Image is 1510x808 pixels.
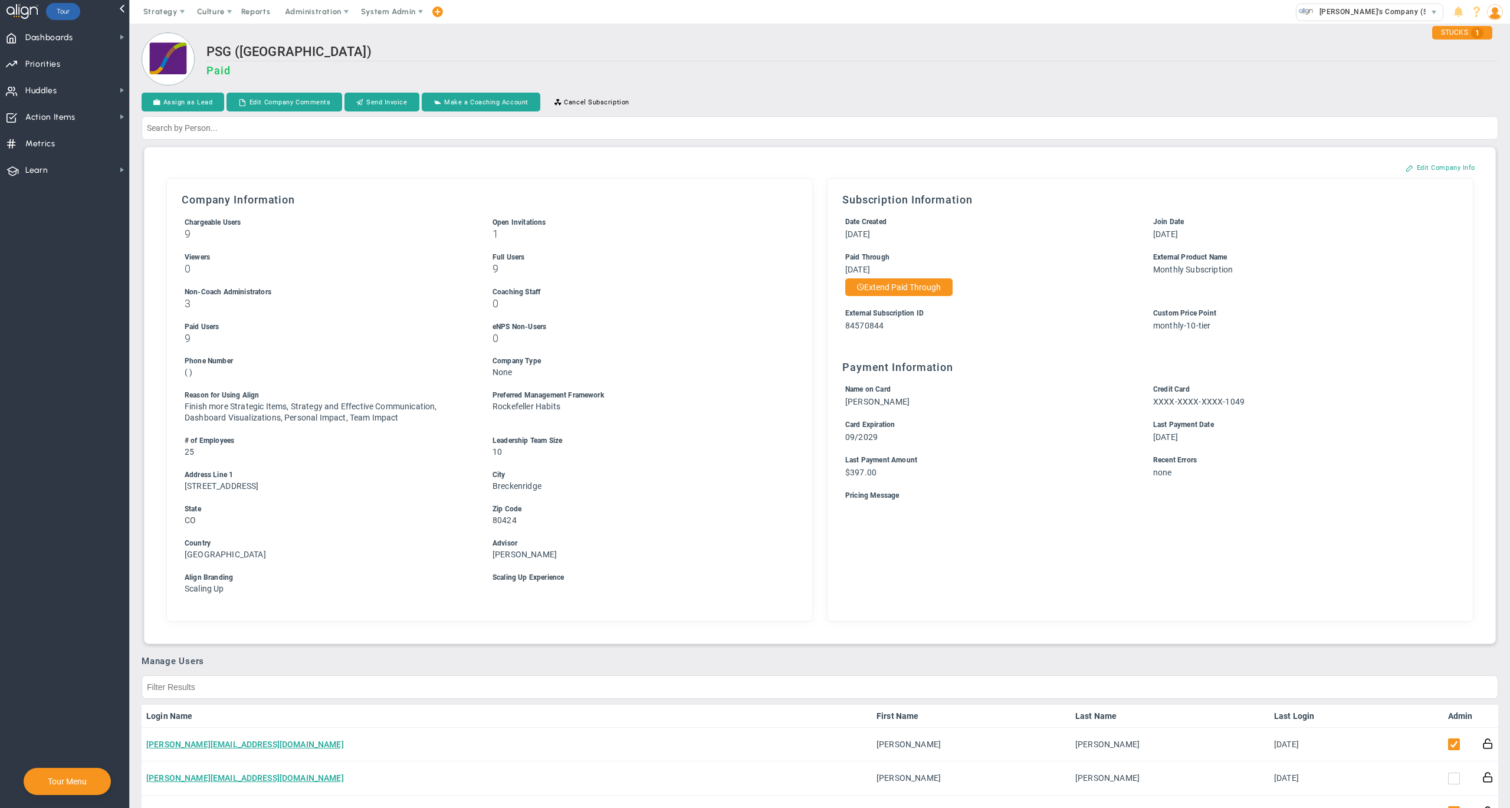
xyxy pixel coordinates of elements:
span: Rockefeller Habits [493,402,560,411]
div: City [493,469,779,481]
span: Monthly Subscription [1153,265,1233,274]
span: Priorities [25,52,61,77]
div: Recent Errors [1153,455,1439,466]
td: [PERSON_NAME] [872,728,1071,761]
span: none [1153,468,1172,477]
span: select [1426,4,1443,21]
span: ( [185,367,188,377]
input: Search by Person... [142,116,1498,140]
div: Align Branding [185,572,471,583]
span: Breckenridge [493,481,541,491]
span: [DATE] [1153,229,1178,239]
h3: Company Information [182,193,797,206]
span: Dashboards [25,25,73,50]
div: Card Expiration [845,419,1131,431]
span: 09/2029 [845,432,878,442]
span: Chargeable Users [185,218,241,226]
span: [STREET_ADDRESS] [185,481,259,491]
span: [DATE] [845,229,870,239]
a: [PERSON_NAME][EMAIL_ADDRESS][DOMAIN_NAME] [146,773,344,783]
button: Assign as Lead [142,93,224,111]
button: Reset Password [1482,737,1493,750]
div: Company Type [493,356,779,367]
span: 10 [493,447,502,456]
button: Cancel Subscription [543,93,641,111]
button: Tour Menu [44,776,90,787]
a: Admin [1448,711,1473,721]
h3: 9 [185,333,471,344]
span: [PERSON_NAME]'s Company (Sandbox) [1314,4,1456,19]
div: Last Payment Amount [845,455,1131,466]
div: Country [185,538,471,549]
span: [PERSON_NAME] [845,397,910,406]
span: 1 [1471,27,1483,39]
h3: 3 [185,298,471,309]
div: Advisor [493,538,779,549]
span: Paid Users [185,323,219,331]
h3: Paid [206,64,1498,77]
span: [DATE] [1153,432,1178,442]
span: 84570844 [845,321,884,330]
div: Preferred Management Framework [493,390,779,401]
span: Strategy [143,7,178,16]
div: Address Line 1 [185,469,471,481]
span: CO [185,515,196,525]
span: System Admin [361,7,416,16]
span: Huddles [25,78,57,103]
span: [PERSON_NAME] [493,550,557,559]
span: XXXX-XXXX-XXXX-1049 [1153,397,1245,406]
div: Scaling Up Experience [493,572,779,583]
a: Last Login [1274,711,1330,721]
div: Credit Card [1153,384,1439,395]
a: Last Name [1075,711,1265,721]
div: Pricing Message [845,490,1439,501]
div: Date Created [845,216,1131,228]
span: 80424 [493,515,517,525]
h3: Subscription Information [842,193,1458,206]
span: eNPS Non-Users [493,323,546,331]
h3: Manage Users [142,656,1498,666]
span: Culture [197,7,225,16]
a: [PERSON_NAME][EMAIL_ADDRESS][DOMAIN_NAME] [146,740,344,749]
span: Scaling Up [185,584,224,593]
span: monthly-10-tier [1153,321,1210,330]
span: Action Items [25,105,75,130]
h3: 0 [493,298,779,309]
div: # of Employees [185,435,471,446]
img: Loading... [142,32,195,86]
input: Filter Results [142,675,1498,699]
span: ) [189,367,192,377]
span: Administration [285,7,341,16]
div: External Product Name [1153,252,1439,263]
h3: 1 [493,228,779,239]
span: Finish more Strategic Items, Strategy and Effective Communication, Dashboard Visualizations, Pers... [185,402,437,422]
span: Metrics [25,132,55,156]
span: [GEOGRAPHIC_DATA] [185,550,266,559]
div: STUCKS [1432,26,1492,40]
div: Custom Price Point [1153,308,1439,319]
div: Last Payment Date [1153,419,1439,431]
div: State [185,504,471,515]
div: Zip Code [493,504,779,515]
button: Edit Company Comments [226,93,342,111]
span: Coaching Staff [493,288,540,296]
div: Reason for Using Align [185,390,471,401]
img: 33318.Company.photo [1299,4,1314,19]
td: [PERSON_NAME] [1071,761,1269,795]
img: 48978.Person.photo [1487,4,1503,20]
div: Join Date [1153,216,1439,228]
h3: 9 [493,263,779,274]
a: First Name [877,711,1066,721]
span: $397.00 [845,468,877,477]
button: Edit Company Info [1394,158,1487,177]
div: External Subscription ID [845,308,1131,319]
h2: PSG ([GEOGRAPHIC_DATA]) [206,44,1498,61]
span: Non-Coach Administrators [185,288,271,296]
h3: 0 [493,333,779,344]
td: [PERSON_NAME] [872,761,1071,795]
a: Login Name [146,711,867,721]
td: [DATE] [1269,728,1334,761]
span: Learn [25,158,48,183]
td: [PERSON_NAME] [1071,728,1269,761]
span: Open Invitations [493,218,546,226]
